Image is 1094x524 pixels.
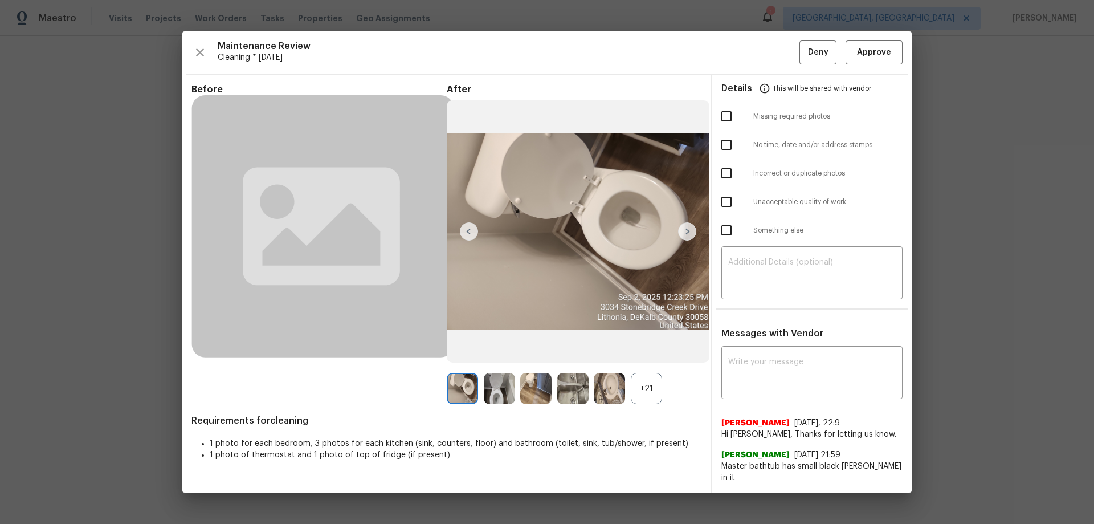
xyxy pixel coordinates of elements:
[753,169,903,178] span: Incorrect or duplicate photos
[799,40,836,65] button: Deny
[857,46,891,60] span: Approve
[191,415,702,426] span: Requirements for cleaning
[712,216,912,245] div: Something else
[218,52,799,63] span: Cleaning * [DATE]
[721,75,752,102] span: Details
[631,373,662,404] div: +21
[721,329,823,338] span: Messages with Vendor
[773,75,871,102] span: This will be shared with vendor
[721,461,903,484] span: Master bathtub has small black [PERSON_NAME] in it
[210,438,702,449] li: 1 photo for each bedroom, 3 photos for each kitchen (sink, counters, floor) and bathroom (toilet,...
[753,140,903,150] span: No time, date and/or address stamps
[210,449,702,461] li: 1 photo of thermostat and 1 photo of top of fridge (if present)
[712,188,912,216] div: Unacceptable quality of work
[191,84,447,95] span: Before
[460,222,478,241] img: left-chevron-button-url
[712,102,912,131] div: Missing required photos
[447,84,702,95] span: After
[678,222,696,241] img: right-chevron-button-url
[712,159,912,188] div: Incorrect or duplicate photos
[721,449,790,461] span: [PERSON_NAME]
[753,197,903,207] span: Unacceptable quality of work
[721,429,903,440] span: Hi [PERSON_NAME], Thanks for letting us know.
[712,131,912,159] div: No time, date and/or address stamps
[218,40,799,52] span: Maintenance Review
[794,451,840,459] span: [DATE] 21:59
[794,419,840,427] span: [DATE], 22:9
[721,417,790,429] span: [PERSON_NAME]
[846,40,903,65] button: Approve
[808,46,828,60] span: Deny
[753,112,903,121] span: Missing required photos
[753,226,903,235] span: Something else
